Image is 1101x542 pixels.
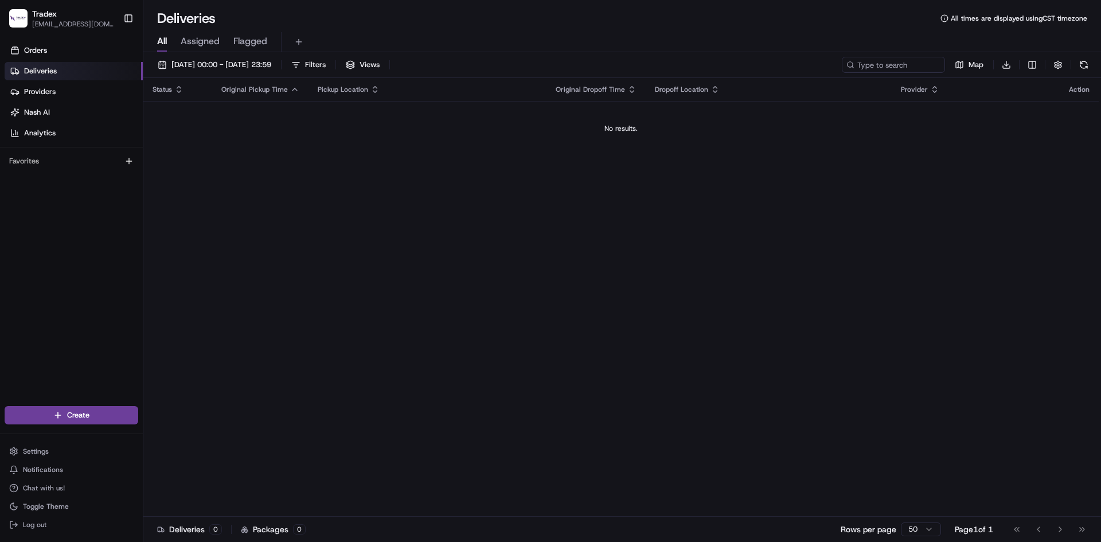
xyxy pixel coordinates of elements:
button: Tradex [32,8,57,20]
div: Action [1069,85,1090,94]
span: All [157,34,167,48]
button: [EMAIL_ADDRESS][DOMAIN_NAME] [32,20,114,29]
span: All times are displayed using CST timezone [951,14,1087,23]
a: Analytics [5,124,143,142]
span: Nash AI [24,107,50,118]
button: Chat with us! [5,480,138,496]
h1: Deliveries [157,9,216,28]
span: Pickup Location [318,85,368,94]
a: Orders [5,41,143,60]
input: Type to search [842,57,945,73]
a: Providers [5,83,143,101]
div: Packages [241,524,306,535]
button: Log out [5,517,138,533]
span: Log out [23,520,46,529]
img: Tradex [9,9,28,28]
div: No results. [148,124,1094,133]
p: Rows per page [841,524,896,535]
span: Notifications [23,465,63,474]
button: Create [5,406,138,424]
span: Create [67,410,89,420]
span: Providers [24,87,56,97]
a: Nash AI [5,103,143,122]
div: Page 1 of 1 [955,524,993,535]
button: Toggle Theme [5,498,138,514]
div: Deliveries [157,524,222,535]
div: 0 [209,524,222,535]
span: Status [153,85,172,94]
div: Favorites [5,152,138,170]
button: Notifications [5,462,138,478]
span: Flagged [233,34,267,48]
button: TradexTradex[EMAIL_ADDRESS][DOMAIN_NAME] [5,5,119,32]
span: Toggle Theme [23,502,69,511]
div: 0 [293,524,306,535]
span: Dropoff Location [655,85,708,94]
span: Provider [901,85,928,94]
button: [DATE] 00:00 - [DATE] 23:59 [153,57,276,73]
span: Original Pickup Time [221,85,288,94]
span: Analytics [24,128,56,138]
span: Map [969,60,983,70]
a: Deliveries [5,62,143,80]
button: Views [341,57,385,73]
span: Filters [305,60,326,70]
button: Refresh [1076,57,1092,73]
span: Settings [23,447,49,456]
span: Views [360,60,380,70]
span: Assigned [181,34,220,48]
span: Original Dropoff Time [556,85,625,94]
button: Settings [5,443,138,459]
span: Orders [24,45,47,56]
button: Filters [286,57,331,73]
span: Chat with us! [23,483,65,493]
span: [DATE] 00:00 - [DATE] 23:59 [171,60,271,70]
span: Deliveries [24,66,57,76]
button: Map [950,57,989,73]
